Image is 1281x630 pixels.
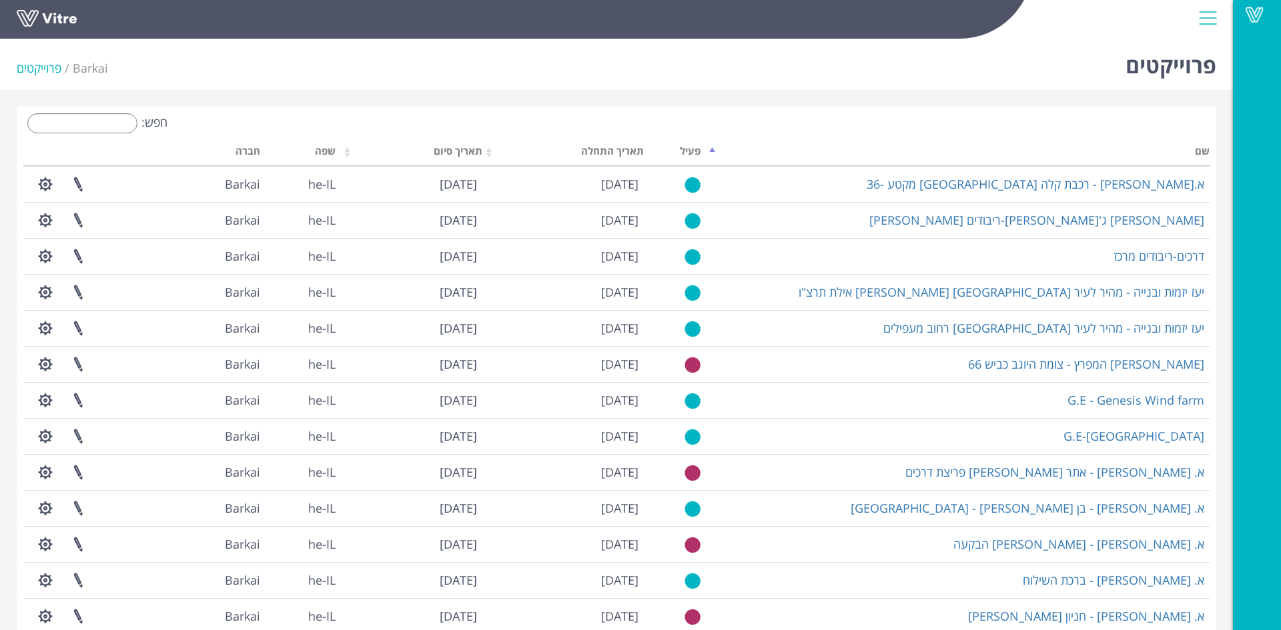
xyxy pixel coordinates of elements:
[341,382,483,418] td: [DATE]
[482,346,644,382] td: [DATE]
[23,113,167,133] label: חפש:
[341,526,483,562] td: [DATE]
[799,284,1204,300] a: יעז יזמות ובנייה - מהיר לעיר [GEOGRAPHIC_DATA] [PERSON_NAME] אילת תרצ"ו
[341,141,483,166] th: תאריך סיום: activate to sort column ascending
[867,176,1204,192] a: א.[PERSON_NAME] - רכבת קלה [GEOGRAPHIC_DATA] מקטע -36
[685,321,701,337] img: yes
[685,393,701,409] img: yes
[266,274,341,310] td: he-IL
[953,536,1204,552] a: א. [PERSON_NAME] - [PERSON_NAME] הבקעה
[225,428,260,444] span: 201
[685,429,701,445] img: yes
[266,238,341,274] td: he-IL
[644,141,707,166] th: פעיל
[1067,392,1204,408] a: G.E - Genesis Wind farm
[341,418,483,454] td: [DATE]
[685,573,701,589] img: yes
[225,320,260,336] span: 201
[1063,428,1204,444] a: G.E-[GEOGRAPHIC_DATA]
[905,464,1204,480] a: א. [PERSON_NAME] - אתר [PERSON_NAME] פריצת דרכים
[266,346,341,382] td: he-IL
[482,490,644,526] td: [DATE]
[225,248,260,264] span: 201
[266,141,341,166] th: שפה
[869,212,1204,228] a: [PERSON_NAME] ג'[PERSON_NAME]-ריבודים [PERSON_NAME]
[266,454,341,490] td: he-IL
[225,392,260,408] span: 201
[482,526,644,562] td: [DATE]
[341,310,483,346] td: [DATE]
[225,572,260,588] span: 201
[225,464,260,480] span: 201
[341,346,483,382] td: [DATE]
[341,454,483,490] td: [DATE]
[706,141,1210,166] th: שם: activate to sort column descending
[685,177,701,193] img: yes
[883,320,1204,336] a: יעז יזמות ובנייה - מהיר לעיר [GEOGRAPHIC_DATA] רחוב מעפילים
[685,465,701,481] img: no
[1126,33,1216,90] h1: פרוייקטים
[341,274,483,310] td: [DATE]
[482,418,644,454] td: [DATE]
[341,562,483,598] td: [DATE]
[968,356,1204,372] a: [PERSON_NAME] המפרץ - צומת היוגב כביש 66
[266,382,341,418] td: he-IL
[482,141,644,166] th: תאריך התחלה: activate to sort column ascending
[266,166,341,202] td: he-IL
[225,608,260,624] span: 201
[685,501,701,517] img: yes
[851,500,1204,516] a: א. [PERSON_NAME] - בן [PERSON_NAME] - [GEOGRAPHIC_DATA]
[1114,248,1204,264] a: דרכים-ריבודים מרכז
[685,357,701,373] img: no
[225,212,260,228] span: 201
[341,238,483,274] td: [DATE]
[175,141,266,166] th: חברה
[685,285,701,301] img: yes
[482,454,644,490] td: [DATE]
[482,166,644,202] td: [DATE]
[341,202,483,238] td: [DATE]
[225,536,260,552] span: 201
[685,249,701,265] img: yes
[685,609,701,625] img: no
[266,526,341,562] td: he-IL
[225,176,260,192] span: 201
[341,166,483,202] td: [DATE]
[266,202,341,238] td: he-IL
[225,500,260,516] span: 201
[27,113,137,133] input: חפש:
[266,418,341,454] td: he-IL
[266,562,341,598] td: he-IL
[341,490,483,526] td: [DATE]
[482,562,644,598] td: [DATE]
[73,60,108,76] span: 201
[482,382,644,418] td: [DATE]
[17,60,73,77] li: פרוייקטים
[968,608,1204,624] a: א. [PERSON_NAME] - חניון [PERSON_NAME]
[266,490,341,526] td: he-IL
[685,537,701,553] img: no
[1023,572,1204,588] a: א. [PERSON_NAME] - ברכת השילוח
[685,213,701,229] img: yes
[482,274,644,310] td: [DATE]
[225,284,260,300] span: 201
[225,356,260,372] span: 201
[482,202,644,238] td: [DATE]
[482,238,644,274] td: [DATE]
[482,310,644,346] td: [DATE]
[266,310,341,346] td: he-IL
